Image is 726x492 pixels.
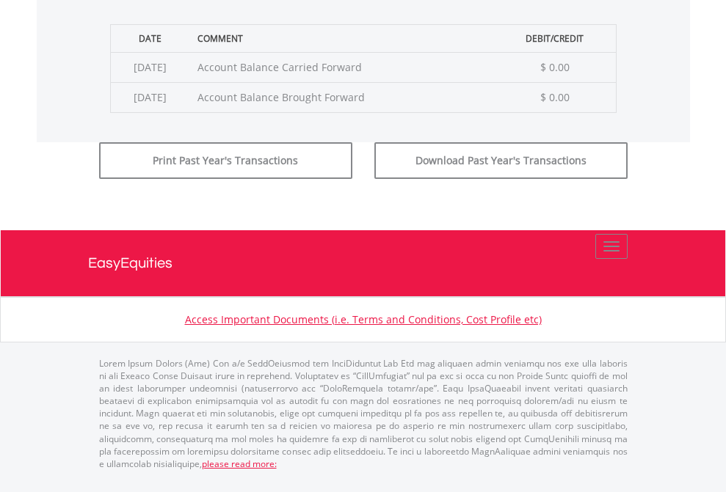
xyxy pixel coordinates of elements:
a: please read more: [202,458,277,470]
th: Debit/Credit [494,24,616,52]
a: Access Important Documents (i.e. Terms and Conditions, Cost Profile etc) [185,312,542,326]
td: [DATE] [110,82,190,112]
button: Download Past Year's Transactions [374,142,628,179]
span: $ 0.00 [540,90,570,104]
p: Lorem Ipsum Dolors (Ame) Con a/e SeddOeiusmod tem InciDiduntut Lab Etd mag aliquaen admin veniamq... [99,357,628,470]
span: $ 0.00 [540,60,570,74]
a: EasyEquities [88,230,639,296]
td: [DATE] [110,52,190,82]
button: Print Past Year's Transactions [99,142,352,179]
th: Date [110,24,190,52]
th: Comment [190,24,494,52]
td: Account Balance Carried Forward [190,52,494,82]
td: Account Balance Brought Forward [190,82,494,112]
